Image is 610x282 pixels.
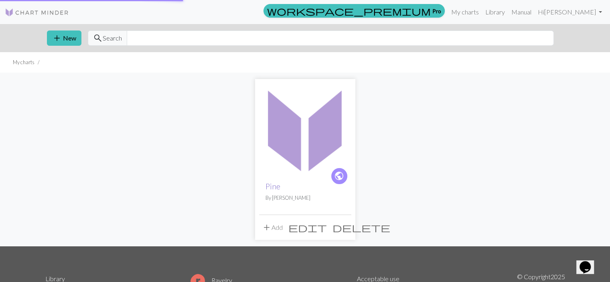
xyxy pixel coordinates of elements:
[482,4,508,20] a: Library
[262,222,272,233] span: add
[47,30,81,46] button: New
[5,8,69,17] img: Logo
[332,222,390,233] span: delete
[259,220,286,235] button: Add
[286,220,330,235] button: Edit
[576,250,602,274] iframe: chat widget
[52,32,62,44] span: add
[267,5,431,16] span: workspace_premium
[265,194,345,202] p: By [PERSON_NAME]
[330,167,348,185] a: public
[93,32,103,44] span: search
[535,4,605,20] a: Hi[PERSON_NAME]
[265,182,280,191] a: Pine
[13,59,34,66] li: My charts
[259,83,351,175] img: Pine
[508,4,535,20] a: Manual
[448,4,482,20] a: My charts
[288,223,327,232] i: Edit
[103,33,122,43] span: Search
[259,124,351,132] a: Pine
[330,220,393,235] button: Delete
[334,170,344,182] span: public
[334,168,344,184] i: public
[288,222,327,233] span: edit
[263,4,445,18] a: Pro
